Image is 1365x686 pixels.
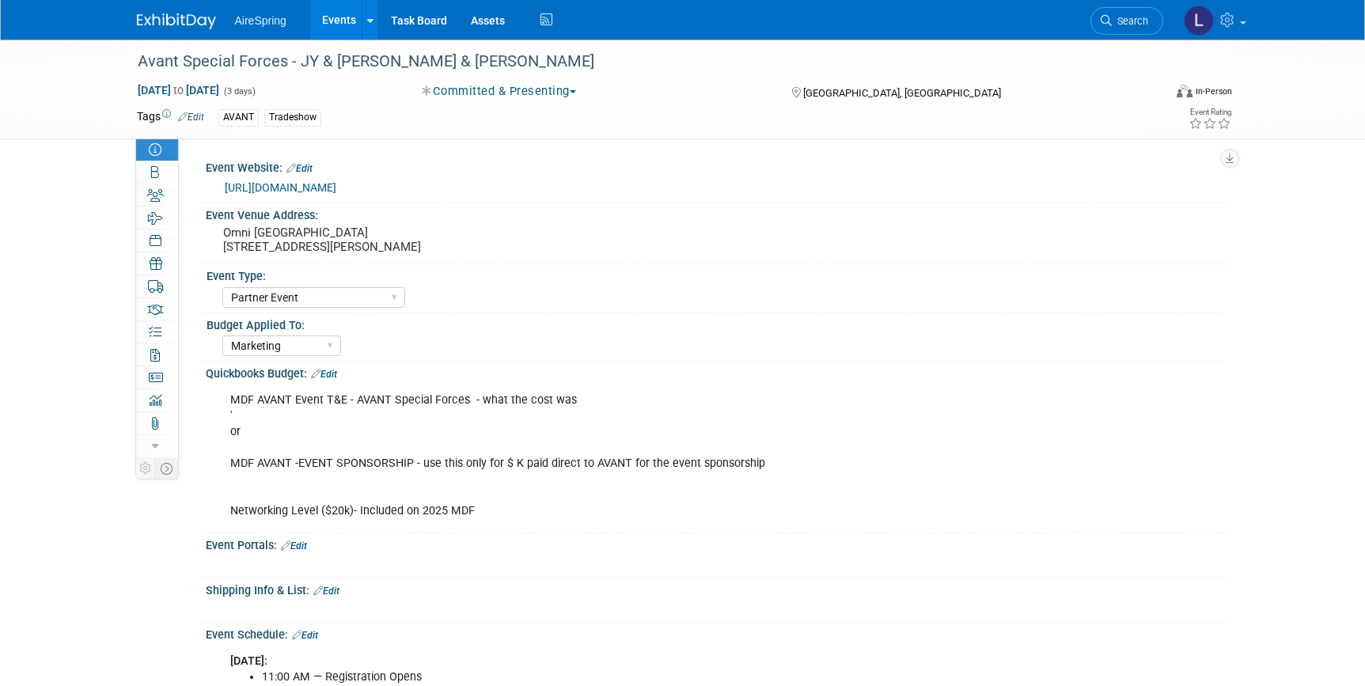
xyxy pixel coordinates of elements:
div: AVANT [218,109,259,126]
div: Shipping Info & List: [206,578,1229,599]
a: Search [1090,7,1163,35]
div: Avant Special Forces - JY & [PERSON_NAME] & [PERSON_NAME] [132,47,1139,76]
div: Quickbooks Budget: [206,362,1229,382]
div: MDF AVANT Event T&E - AVANT Special Forces - what the cost was ' or MDF AVANT -EVENT SPONSORSHIP ... [219,385,1034,528]
div: Budget Applied To: [207,313,1222,333]
span: [GEOGRAPHIC_DATA], [GEOGRAPHIC_DATA] [803,87,1001,99]
span: [DATE] [DATE] [137,83,220,97]
div: Event Schedule: [206,623,1229,643]
div: Event Portals: [206,533,1229,554]
li: 11:00 AM — Registration Opens [262,669,1025,685]
span: (3 days) [222,86,256,97]
b: [DATE]: [230,654,267,668]
img: Format-Inperson.png [1177,85,1192,97]
img: Lisa Chow [1184,6,1214,36]
td: Tags [137,108,204,127]
td: Toggle Event Tabs [154,458,178,479]
a: Edit [281,540,307,551]
a: Edit [313,586,339,597]
div: Event Type: [207,264,1222,284]
td: Personalize Event Tab Strip [136,458,155,479]
a: Edit [178,112,204,123]
div: Tradeshow [264,109,321,126]
a: Edit [292,630,318,641]
span: to [171,84,186,97]
div: Event Venue Address: [206,203,1229,223]
div: Event Rating [1189,108,1231,116]
a: Edit [311,369,337,380]
div: Event Format [1070,82,1233,106]
span: Search [1112,15,1148,27]
div: In-Person [1195,85,1232,97]
a: [URL][DOMAIN_NAME] [225,181,336,194]
span: AireSpring [235,14,286,27]
img: ExhibitDay [137,13,216,29]
a: Edit [286,163,313,174]
button: Committed & Presenting [416,83,582,100]
div: Event Website: [206,156,1229,176]
pre: Omni [GEOGRAPHIC_DATA] [STREET_ADDRESS][PERSON_NAME] [223,226,615,254]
